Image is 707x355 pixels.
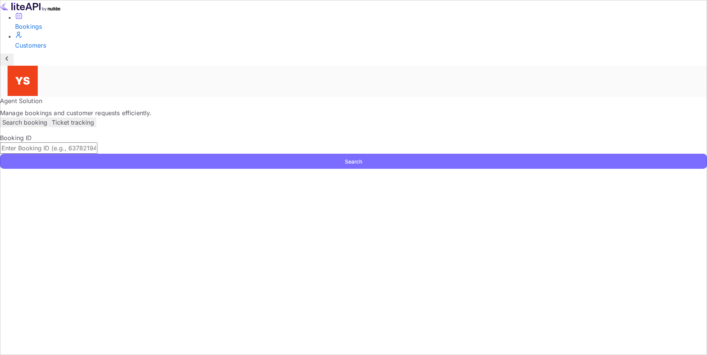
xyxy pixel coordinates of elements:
[8,66,38,96] img: Yandex Support
[15,22,707,31] div: Bookings
[15,12,707,31] a: Bookings
[52,118,94,127] p: Ticket tracking
[15,41,707,50] div: Customers
[15,31,707,50] a: Customers
[2,118,47,127] p: Search booking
